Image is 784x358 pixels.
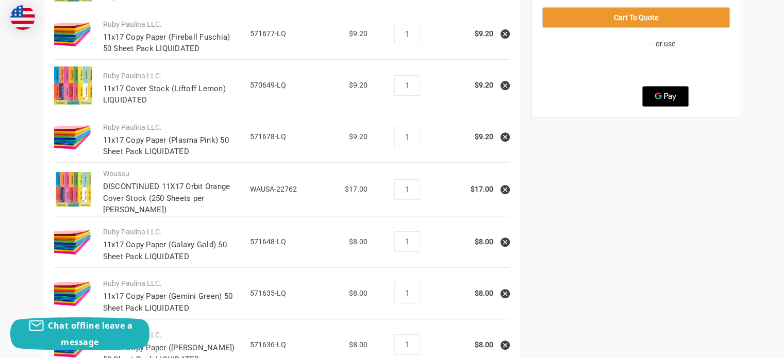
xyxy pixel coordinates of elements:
[103,135,229,157] a: 11x17 Copy Paper (Plasma Pink) 50 Sheet Pack LIQUIDATED
[54,228,92,255] img: 11x17 Copy Paper (Galaxy Gold) 50 Sheet Pack LIQUIDATED
[471,185,493,193] strong: $17.00
[345,185,368,193] span: $17.00
[103,32,230,54] a: 11x17 Copy Paper (Fireball Fuschia) 50 Sheet Pack LIQUIDATED
[475,132,493,141] strong: $9.20
[349,29,368,38] span: $9.20
[54,66,92,105] img: 11x17 Cover Stock (Liftoff Lemon) LIQUIDATED
[103,227,240,237] p: Ruby Paulina LLC.
[103,19,240,30] p: Ruby Paulina LLC.
[475,340,493,349] strong: $8.00
[54,124,92,150] img: 11x17 Copy Paper (Plasma Pink) 50 Sheet Pack LIQUIDATED
[250,81,286,89] span: 570649-LQ
[250,29,286,38] span: 571677-LQ
[10,5,35,30] img: duty and tax information for United States
[103,168,240,179] p: Wausau
[250,340,286,349] span: 571636-LQ
[250,289,286,297] span: 571635-LQ
[48,320,132,348] span: Chat offline leave a message
[475,29,493,38] strong: $9.20
[54,171,92,209] img: 11X17 Orbit Orange Cover Stock (250 Sheets per Ream)
[642,86,689,107] button: Google Pay
[54,280,92,306] img: 11x17 Copy Paper (Gemini Green) 50 Sheet Pack LIQUIDATED
[103,330,240,340] p: Ruby Paulina LLC.
[250,185,297,193] span: WAUSA-22762
[103,292,233,313] a: 11x17 Copy Paper (Gemini Green) 50 Sheet Pack LIQUIDATED
[54,21,92,47] img: 11x17 Copy Paper (Fireball Fuschia) 50 Sheet Pack LIQUIDATED
[103,84,226,105] a: 11x17 Cover Stock (Liftoff Lemon) LIQUIDATED
[103,71,240,81] p: Ruby Paulina LLC.
[349,340,368,349] span: $8.00
[349,81,368,89] span: $9.20
[475,237,493,246] strong: $8.00
[475,289,493,297] strong: $8.00
[250,132,286,141] span: 571678-LQ
[103,122,240,133] p: Ruby Paulina LLC.
[627,60,704,81] iframe: PayPal-paypal
[10,317,149,350] button: Chat offline leave a message
[542,7,730,28] button: Cart To Quote
[349,237,368,246] span: $8.00
[103,240,227,261] a: 11x17 Copy Paper (Galaxy Gold) 50 Sheet Pack LIQUIDATED
[349,289,368,297] span: $8.00
[250,237,286,246] span: 571648-LQ
[601,39,730,49] p: -- or use --
[103,278,240,289] p: Ruby Paulina LLC.
[349,132,368,141] span: $9.20
[475,81,493,89] strong: $9.20
[103,182,230,214] a: DISCONTINUED 11X17 Orbit Orange Cover Stock (250 Sheets per [PERSON_NAME])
